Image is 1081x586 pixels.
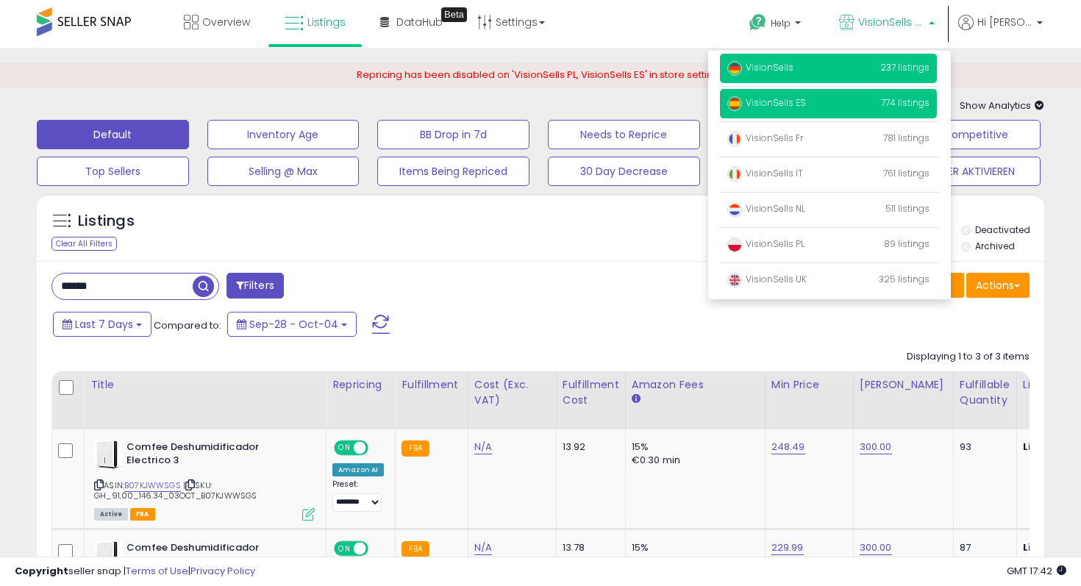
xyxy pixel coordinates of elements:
span: | SKU: GH_91.00_146.34_03OCT_B07KJWWSGS [94,479,257,501]
img: france.png [727,132,742,146]
div: Fulfillment [402,377,461,393]
button: Inventory Age [207,120,360,149]
span: FBA [130,508,155,521]
span: 89 listings [884,237,930,250]
span: VisionSells NL [727,202,805,215]
div: Fulfillment Cost [563,377,619,408]
span: DataHub [396,15,443,29]
button: Non Competitive [888,120,1041,149]
span: Show Analytics [960,99,1044,112]
h5: Listings [78,211,135,232]
img: poland.png [727,237,742,252]
span: VisionSells PL [727,237,804,250]
a: B07KJWWSGS [124,479,181,492]
strong: Copyright [15,564,68,578]
span: Compared to: [154,318,221,332]
a: Terms of Use [126,564,188,578]
span: OFF [366,441,390,454]
a: Privacy Policy [190,564,255,578]
div: 93 [960,440,1005,454]
span: VisionSells ES [858,15,924,29]
div: seller snap | | [15,565,255,579]
div: 13.92 [563,440,614,454]
div: [PERSON_NAME] [860,377,947,393]
a: N/A [474,440,492,454]
img: uk.png [727,273,742,287]
img: 31xS6YVrO1L._SL40_.jpg [94,541,123,571]
button: Actions [966,273,1030,298]
button: Selling @ Max [207,157,360,186]
span: Last 7 Days [75,317,133,332]
span: VisionSells [727,61,793,74]
button: Items Being Repriced [377,157,529,186]
a: 300.00 [860,540,892,555]
small: FBA [402,541,429,557]
div: Amazon Fees [632,377,759,393]
span: All listings currently available for purchase on Amazon [94,508,128,521]
span: ON [335,542,354,554]
b: Comfee Deshumidificador Electrico 2 [126,541,305,572]
span: 511 listings [885,202,930,215]
span: 325 listings [879,273,930,285]
div: Min Price [771,377,847,393]
button: 30 Day Decrease [548,157,700,186]
button: Default [37,120,189,149]
div: Displaying 1 to 3 of 3 items [907,350,1030,364]
span: Listings [307,15,346,29]
div: Cost (Exc. VAT) [474,377,550,408]
button: Top Sellers [37,157,189,186]
span: Repricing has been disabled on 'VisionSells PL, VisionSells ES' in store settings [357,68,724,82]
div: Repricing [332,377,389,393]
label: Archived [975,240,1015,252]
img: netherlands.png [727,202,742,217]
span: 781 listings [883,132,930,144]
b: Comfee Deshumidificador Electrico 3 [126,440,305,471]
span: Hi [PERSON_NAME] [977,15,1032,29]
span: VisionSells ES [727,96,806,109]
div: Amazon AI [332,463,384,476]
button: BB Drop in 7d [377,120,529,149]
div: 13.78 [563,541,614,554]
span: ON [335,441,354,454]
div: Preset: [332,479,384,512]
small: FBA [402,440,429,457]
span: Help [771,17,791,29]
i: Get Help [749,13,767,32]
button: REPRICER AKTIVIEREN [888,157,1041,186]
small: Amazon Fees. [632,393,641,406]
div: Fulfillable Quantity [960,377,1010,408]
label: Deactivated [975,224,1030,236]
span: Overview [202,15,250,29]
span: 774 listings [881,96,930,109]
div: ASIN: [94,440,315,519]
button: Sep-28 - Oct-04 [227,312,357,337]
span: 2025-10-12 17:42 GMT [1007,564,1066,578]
a: 248.49 [771,440,805,454]
span: VisionSells Fr [727,132,803,144]
img: 31xS6YVrO1L._SL40_.jpg [94,440,123,470]
img: germany.png [727,61,742,76]
div: 87 [960,541,1005,554]
img: spain.png [727,96,742,111]
button: Needs to Reprice [548,120,700,149]
div: 15% [632,440,754,454]
a: Hi [PERSON_NAME] [958,15,1043,48]
a: Help [738,2,816,48]
div: Clear All Filters [51,237,117,251]
span: VisionSells UK [727,273,807,285]
button: Filters [226,273,284,299]
span: 237 listings [880,61,930,74]
span: 761 listings [883,167,930,179]
img: italy.png [727,167,742,182]
div: 15% [632,541,754,554]
span: VisionSells IT [727,167,803,179]
div: Title [90,377,320,393]
a: 229.99 [771,540,804,555]
button: Last 7 Days [53,312,151,337]
div: Tooltip anchor [441,7,467,22]
span: Sep-28 - Oct-04 [249,317,338,332]
div: €0.30 min [632,454,754,467]
p: Listing States: [877,206,1045,220]
a: N/A [474,540,492,555]
a: 300.00 [860,440,892,454]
